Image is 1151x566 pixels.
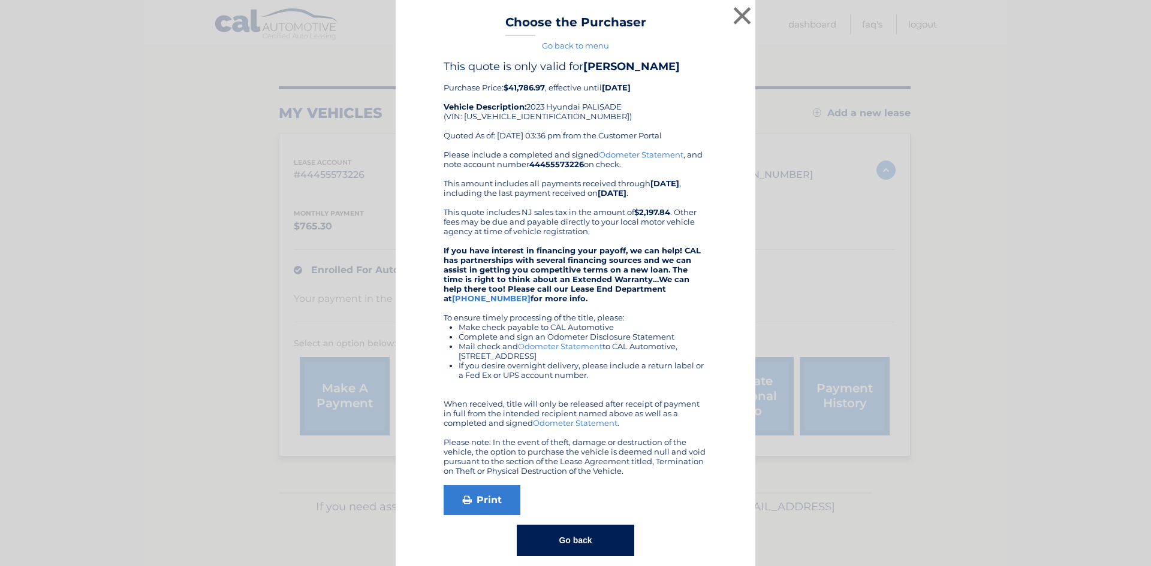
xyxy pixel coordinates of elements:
[444,60,707,150] div: Purchase Price: , effective until 2023 Hyundai PALISADE (VIN: [US_VEHICLE_IDENTIFICATION_NUMBER])...
[583,60,680,73] b: [PERSON_NAME]
[444,60,707,73] h4: This quote is only valid for
[459,341,707,361] li: Mail check and to CAL Automotive, [STREET_ADDRESS]
[444,485,520,515] a: Print
[459,361,707,380] li: If you desire overnight delivery, please include a return label or a Fed Ex or UPS account number.
[634,207,670,217] b: $2,197.84
[505,15,646,36] h3: Choose the Purchaser
[444,102,526,111] strong: Vehicle Description:
[542,41,609,50] a: Go back to menu
[518,341,602,351] a: Odometer Statement
[599,150,683,159] a: Odometer Statement
[517,525,634,556] button: Go back
[529,159,584,169] b: 44455573226
[452,293,531,303] a: [PHONE_NUMBER]
[504,83,545,92] b: $41,786.97
[459,332,707,341] li: Complete and sign an Odometer Disclosure Statement
[730,4,754,28] button: ×
[602,83,631,92] b: [DATE]
[444,246,701,303] strong: If you have interest in financing your payoff, we can help! CAL has partnerships with several fin...
[650,178,679,188] b: [DATE]
[533,418,617,428] a: Odometer Statement
[598,188,626,198] b: [DATE]
[459,322,707,332] li: Make check payable to CAL Automotive
[444,150,707,476] div: Please include a completed and signed , and note account number on check. This amount includes al...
